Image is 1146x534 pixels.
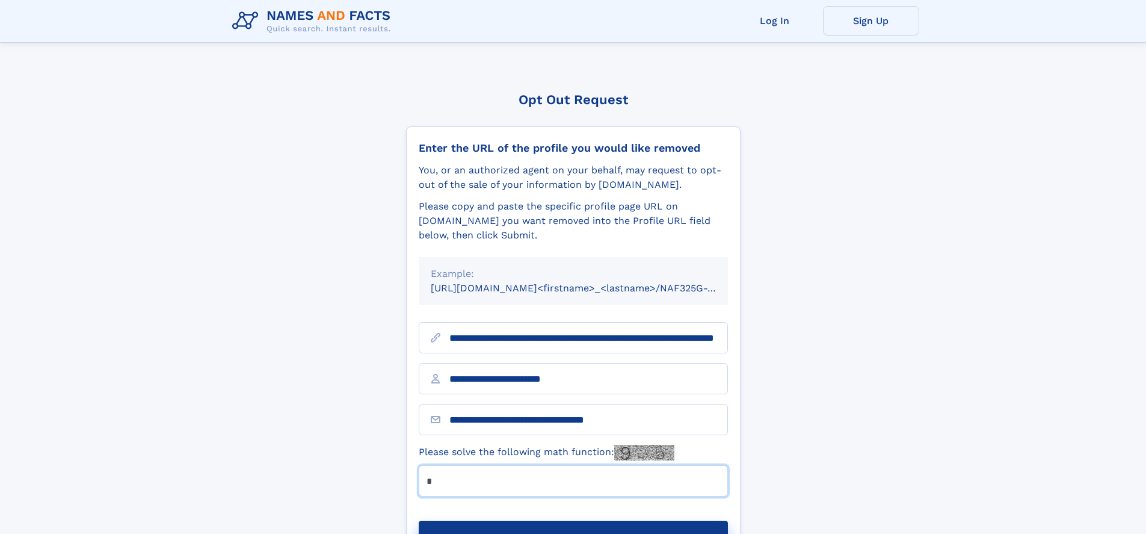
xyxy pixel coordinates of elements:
a: Log In [727,6,823,36]
img: Logo Names and Facts [227,5,401,37]
div: Example: [431,267,716,281]
div: Please copy and paste the specific profile page URL on [DOMAIN_NAME] you want removed into the Pr... [419,199,728,243]
div: You, or an authorized agent on your behalf, may request to opt-out of the sale of your informatio... [419,163,728,192]
a: Sign Up [823,6,919,36]
div: Enter the URL of the profile you would like removed [419,141,728,155]
small: [URL][DOMAIN_NAME]<firstname>_<lastname>/NAF325G-xxxxxxxx [431,282,751,294]
div: Opt Out Request [406,92,741,107]
label: Please solve the following math function: [419,445,674,461]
